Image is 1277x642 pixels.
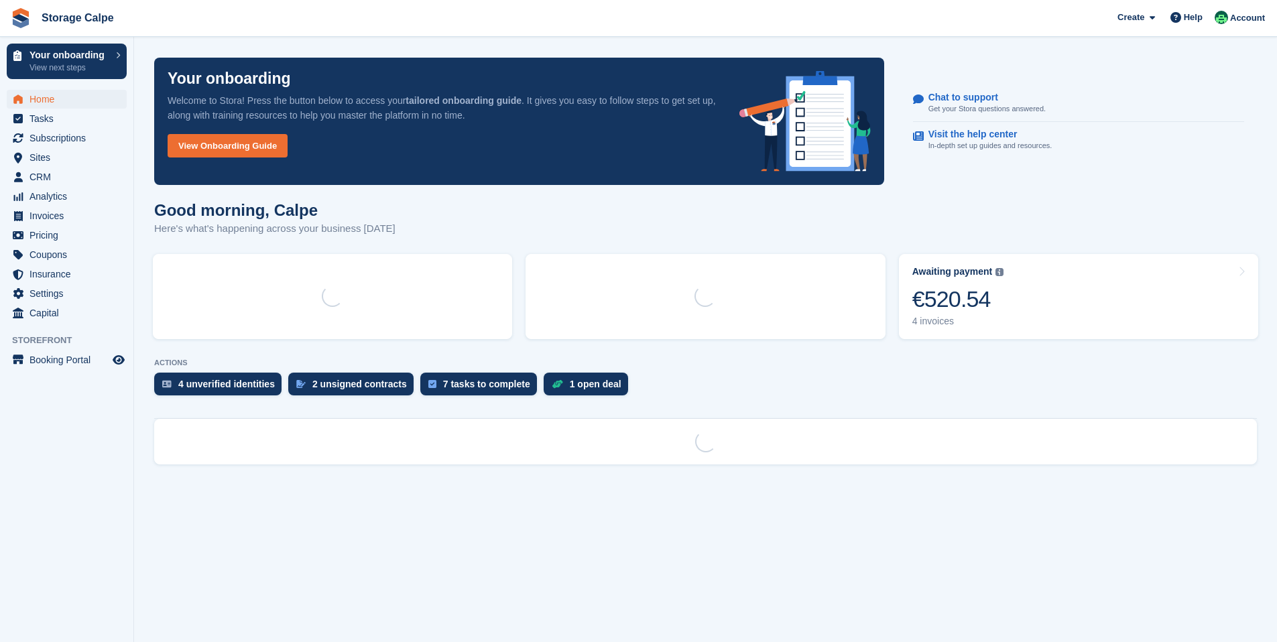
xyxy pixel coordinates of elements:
img: task-75834270c22a3079a89374b754ae025e5fb1db73e45f91037f5363f120a921f8.svg [428,380,436,388]
a: menu [7,265,127,283]
a: menu [7,109,127,128]
a: menu [7,187,127,206]
span: Pricing [29,226,110,245]
span: CRM [29,168,110,186]
a: menu [7,206,127,225]
a: menu [7,129,127,147]
a: Visit the help center In-depth set up guides and resources. [913,122,1244,158]
span: Tasks [29,109,110,128]
a: Chat to support Get your Stora questions answered. [913,85,1244,122]
a: Preview store [111,352,127,368]
strong: tailored onboarding guide [406,95,522,106]
p: Your onboarding [29,50,109,60]
p: Chat to support [928,92,1035,103]
div: 4 unverified identities [178,379,275,389]
a: Storage Calpe [36,7,119,29]
a: Your onboarding View next steps [7,44,127,79]
div: 2 unsigned contracts [312,379,407,389]
a: menu [7,148,127,167]
p: View next steps [29,62,109,74]
span: Capital [29,304,110,322]
a: View Onboarding Guide [168,134,288,157]
p: Visit the help center [928,129,1042,140]
div: 4 invoices [912,316,1004,327]
a: menu [7,350,127,369]
a: 7 tasks to complete [420,373,544,402]
span: Invoices [29,206,110,225]
img: contract_signature_icon-13c848040528278c33f63329250d36e43548de30e8caae1d1a13099fd9432cc5.svg [296,380,306,388]
h1: Good morning, Calpe [154,201,396,219]
img: onboarding-info-6c161a55d2c0e0a8cae90662b2fe09162a5109e8cc188191df67fb4f79e88e88.svg [739,71,871,172]
p: Your onboarding [168,71,291,86]
a: Awaiting payment €520.54 4 invoices [899,254,1258,339]
img: verify_identity-adf6edd0f0f0b5bbfe63781bf79b02c33cf7c696d77639b501bdc392416b5a36.svg [162,380,172,388]
a: menu [7,245,127,264]
a: 4 unverified identities [154,373,288,402]
a: 2 unsigned contracts [288,373,420,402]
div: 1 open deal [570,379,621,389]
span: Sites [29,148,110,167]
div: €520.54 [912,285,1004,313]
span: Insurance [29,265,110,283]
a: menu [7,284,127,303]
img: icon-info-grey-7440780725fd019a000dd9b08b2336e03edf1995a4989e88bcd33f0948082b44.svg [995,268,1004,276]
img: stora-icon-8386f47178a22dfd0bd8f6a31ec36ba5ce8667c1dd55bd0f319d3a0aa187defe.svg [11,8,31,28]
span: Storefront [12,334,133,347]
span: Coupons [29,245,110,264]
p: Here's what's happening across your business [DATE] [154,221,396,237]
span: Home [29,90,110,109]
span: Settings [29,284,110,303]
a: 1 open deal [544,373,635,402]
div: 7 tasks to complete [443,379,530,389]
img: Calpe Storage [1215,11,1228,24]
span: Subscriptions [29,129,110,147]
p: Get your Stora questions answered. [928,103,1046,115]
span: Help [1184,11,1203,24]
a: menu [7,168,127,186]
div: Awaiting payment [912,266,993,277]
a: menu [7,90,127,109]
span: Create [1117,11,1144,24]
a: menu [7,226,127,245]
span: Booking Portal [29,350,110,369]
p: In-depth set up guides and resources. [928,140,1052,151]
img: deal-1b604bf984904fb50ccaf53a9ad4b4a5d6e5aea283cecdc64d6e3604feb123c2.svg [552,379,563,389]
p: ACTIONS [154,359,1257,367]
span: Account [1230,11,1265,25]
a: menu [7,304,127,322]
p: Welcome to Stora! Press the button below to access your . It gives you easy to follow steps to ge... [168,93,718,123]
span: Analytics [29,187,110,206]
